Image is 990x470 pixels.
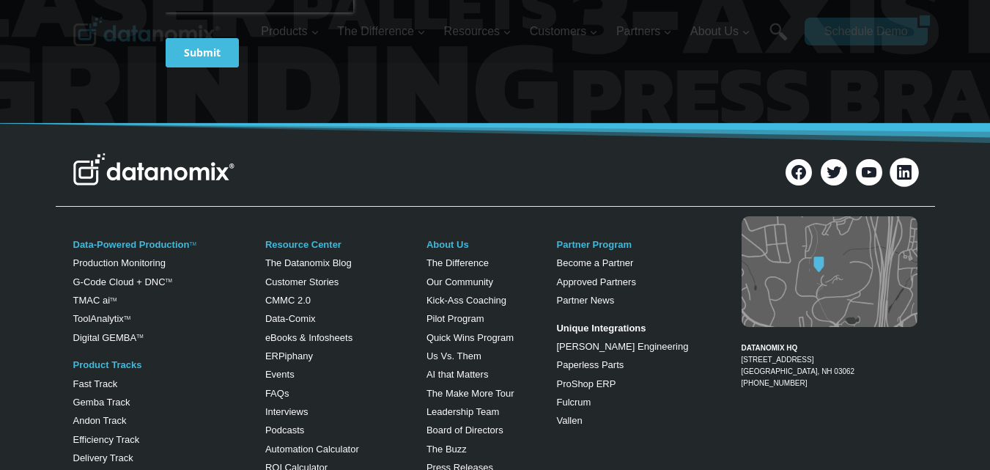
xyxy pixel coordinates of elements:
a: Leadership Team [426,406,500,417]
a: Approved Partners [556,276,635,287]
span: Last Name [330,1,377,14]
a: Us Vs. Them [426,350,481,361]
a: [PERSON_NAME] Engineering [556,341,688,352]
a: The Datanomix Blog [265,257,352,268]
a: Product Tracks [73,359,142,370]
a: FAQs [265,388,289,399]
a: Data-Comix [265,313,316,324]
a: Kick-Ass Coaching [426,295,506,306]
a: G-Code Cloud + DNCTM [73,276,172,287]
a: Delivery Track [73,452,133,463]
a: Partner News [556,295,614,306]
a: The Make More Tour [426,388,514,399]
a: Resource Center [265,239,341,250]
a: Become a Partner [556,257,633,268]
img: Datanomix Logo [73,153,234,186]
a: Privacy Policy [199,327,247,337]
a: Gemba Track [73,397,130,408]
a: Fulcrum [556,397,591,408]
a: The Buzz [426,444,467,455]
a: Andon Track [73,415,127,426]
a: Efficiency Track [73,434,140,445]
a: TMAC aiTM [73,295,117,306]
sup: TM [110,297,117,302]
sup: TM [136,334,143,339]
a: ERPiphany [265,350,313,361]
a: Terms [164,327,186,337]
a: ProShop ERP [556,378,616,389]
a: Data-Powered Production [73,239,190,250]
a: eBooks & Infosheets [265,332,352,343]
a: Digital GEMBATM [73,332,144,343]
a: Vallen [556,415,582,426]
a: The Difference [426,257,489,268]
a: Board of Directors [426,425,503,436]
a: ToolAnalytix [73,313,124,324]
span: Phone number [330,61,396,74]
strong: Unique Integrations [556,323,646,334]
a: Events [265,369,295,380]
a: CMMC 2.0 [265,295,311,306]
a: Pilot Program [426,313,484,324]
a: Paperless Parts [556,359,624,370]
a: Podcasts [265,425,304,436]
a: Production Monitoring [73,257,166,268]
a: TM [124,315,130,320]
a: Partner Program [556,239,632,250]
a: Fast Track [73,378,118,389]
a: Our Community [426,276,493,287]
a: About Us [426,239,469,250]
figcaption: [PHONE_NUMBER] [742,331,917,389]
sup: TM [166,278,172,283]
a: Customer Stories [265,276,339,287]
img: Datanomix map image [742,216,917,327]
a: TM [189,241,196,246]
a: AI that Matters [426,369,489,380]
a: Automation Calculator [265,444,359,455]
strong: DATANOMIX HQ [742,344,798,352]
a: [STREET_ADDRESS][GEOGRAPHIC_DATA], NH 03062 [742,356,855,375]
a: Quick Wins Program [426,332,514,343]
a: Interviews [265,406,309,417]
span: State/Region [330,181,386,194]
